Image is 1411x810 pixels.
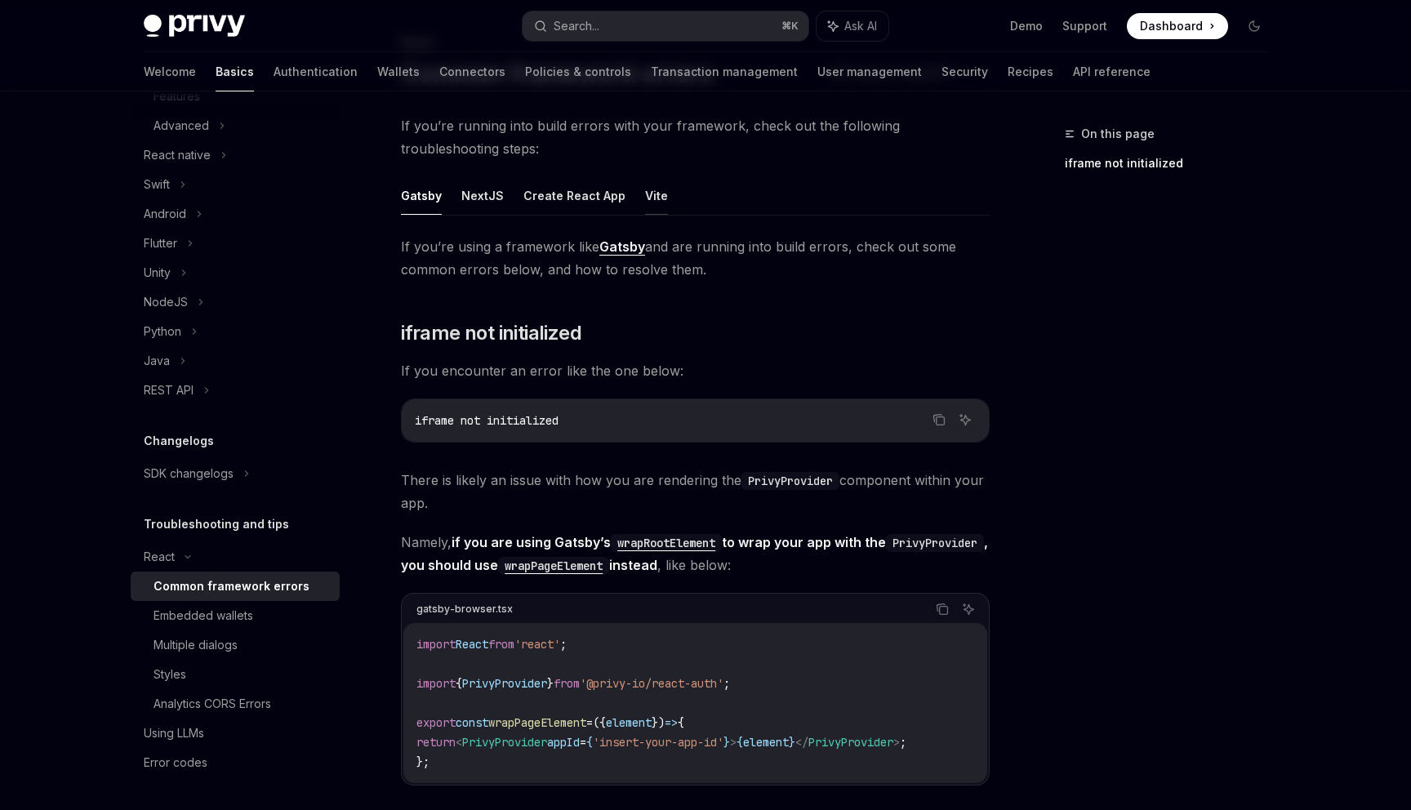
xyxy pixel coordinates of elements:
span: ⌘ K [781,20,799,33]
div: React native [144,145,211,165]
a: Dashboard [1127,13,1228,39]
span: import [416,637,456,652]
div: Common framework errors [154,576,309,596]
span: ; [900,735,906,750]
code: PrivyProvider [886,534,984,552]
a: User management [817,52,922,91]
div: NodeJS [144,292,188,312]
span: On this page [1081,124,1155,144]
a: Error codes [131,748,340,777]
h5: Troubleshooting and tips [144,514,289,534]
div: REST API [144,381,194,400]
span: </ [795,735,808,750]
a: wrapPageElement [498,557,609,573]
button: Copy the contents from the code block [928,409,950,430]
a: Transaction management [651,52,798,91]
a: Policies & controls [525,52,631,91]
a: Welcome [144,52,196,91]
span: iframe not initialized [401,320,581,346]
span: { [678,715,684,730]
span: PrivyProvider [462,735,547,750]
div: Flutter [144,234,177,253]
span: import [416,676,456,691]
a: Using LLMs [131,719,340,748]
span: There is likely an issue with how you are rendering the component within your app. [401,469,990,514]
span: { [737,735,743,750]
div: Using LLMs [144,723,204,743]
code: wrapRootElement [611,534,722,552]
a: Analytics CORS Errors [131,689,340,719]
span: wrapPageElement [488,715,586,730]
span: 'react' [514,637,560,652]
span: from [488,637,514,652]
span: } [547,676,554,691]
span: = [586,715,593,730]
div: Search... [554,16,599,36]
span: '@privy-io/react-auth' [580,676,723,691]
button: Vite [645,176,668,215]
span: ; [560,637,567,652]
a: Gatsby [599,238,645,256]
span: 'insert-your-app-id' [593,735,723,750]
div: Styles [154,665,186,684]
a: Styles [131,660,340,689]
a: Multiple dialogs [131,630,340,660]
div: React [144,547,175,567]
a: Common framework errors [131,572,340,601]
span: return [416,735,456,750]
span: = [580,735,586,750]
div: Python [144,322,181,341]
span: appId [547,735,580,750]
span: } [723,735,730,750]
button: NextJS [461,176,504,215]
span: from [554,676,580,691]
button: Ask AI [958,599,979,620]
button: Gatsby [401,176,442,215]
span: element [606,715,652,730]
span: const [456,715,488,730]
span: > [893,735,900,750]
div: Unity [144,263,171,283]
div: Android [144,204,186,224]
span: < [456,735,462,750]
span: ({ [593,715,606,730]
span: } [789,735,795,750]
a: Connectors [439,52,505,91]
span: If you’re running into build errors with your framework, check out the following troubleshooting ... [401,114,990,160]
span: }; [416,754,430,769]
span: If you encounter an error like the one below: [401,359,990,382]
code: PrivyProvider [741,472,839,490]
span: PrivyProvider [808,735,893,750]
button: Search...⌘K [523,11,808,41]
span: Ask AI [844,18,877,34]
span: iframe not initialized [415,413,559,428]
a: Demo [1010,18,1043,34]
div: Embedded wallets [154,606,253,625]
h5: Changelogs [144,431,214,451]
span: Dashboard [1140,18,1203,34]
a: Embedded wallets [131,601,340,630]
span: }) [652,715,665,730]
a: Authentication [274,52,358,91]
a: iframe not initialized [1065,150,1280,176]
img: dark logo [144,15,245,38]
a: Security [941,52,988,91]
code: wrapPageElement [498,557,609,575]
span: => [665,715,678,730]
div: Multiple dialogs [154,635,238,655]
a: API reference [1073,52,1151,91]
span: export [416,715,456,730]
span: > [730,735,737,750]
button: Create React App [523,176,625,215]
span: React [456,637,488,652]
a: wrapRootElement [611,534,722,550]
span: PrivyProvider [462,676,547,691]
div: Advanced [154,116,209,136]
span: element [743,735,789,750]
a: Support [1062,18,1107,34]
strong: if you are using Gatsby’s to wrap your app with the , you should use instead [401,534,988,573]
button: Toggle dark mode [1241,13,1267,39]
a: Recipes [1008,52,1053,91]
span: { [456,676,462,691]
a: Wallets [377,52,420,91]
